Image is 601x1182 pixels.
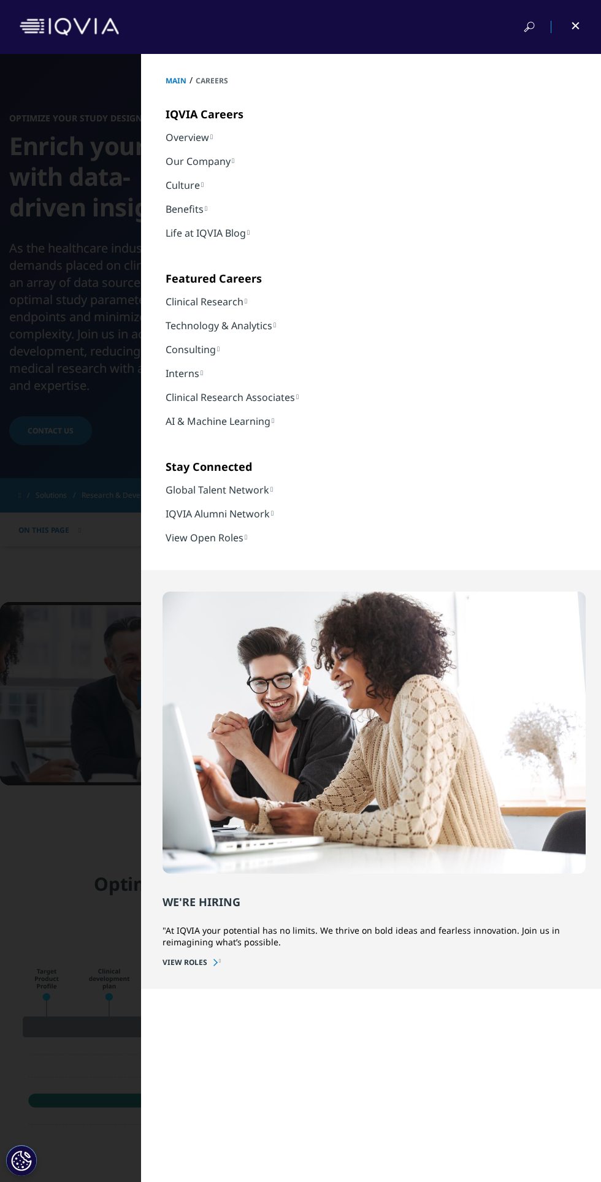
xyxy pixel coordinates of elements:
a: AI & Machine Learning [166,414,274,428]
a: Life at IQVIA Blog [166,226,250,240]
h5: Featured Careers [166,250,350,295]
a: Benefits [166,202,207,216]
span: Careers [196,75,228,86]
a: Technology & Analytics [166,319,276,332]
a: VIEW ROLES [163,957,586,967]
a: Consulting [166,343,220,356]
h5: Stay Connected [166,438,350,483]
a: IQVIA Alumni Network [166,507,274,520]
a: Culture [166,178,204,192]
a: Our Company [166,154,234,168]
span: MAIN [166,75,186,86]
button: Cookie Settings [6,1145,37,1176]
a: Overview [166,131,213,144]
div: / [141,74,601,86]
a: Clinical Research Associates [166,391,299,404]
p: "At IQVIA your potential has no limits. We thrive on bold ideas and fearless innovation. Join us ... [163,925,586,948]
h5: IQVIA Careers [166,86,350,131]
a: Global Talent Network [166,483,273,497]
a: Interns [166,367,203,380]
h4: WE'RE HIRING [163,894,586,925]
a: Clinical Research [166,295,247,308]
img: IQVIA Healthcare Information Technology and Pharma Clinical Research Company [20,18,119,36]
img: 2213_cheerful-young-colleagues-using-laptop.jpg [163,592,586,874]
a: View Open Roles [166,531,247,544]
